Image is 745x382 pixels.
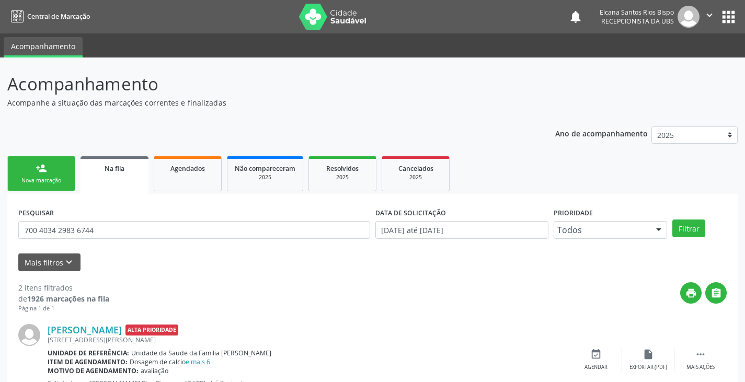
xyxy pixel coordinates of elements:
span: Dosagem de calcio [130,357,210,366]
b: Motivo de agendamento: [48,366,139,375]
div: Agendar [584,364,608,371]
button: notifications [568,9,583,24]
div: 2025 [235,173,295,181]
i:  [710,287,722,299]
p: Acompanhe a situação das marcações correntes e finalizadas [7,97,519,108]
span: Na fila [105,164,124,173]
i: event_available [590,349,602,360]
div: 2 itens filtrados [18,282,109,293]
span: Alta Prioridade [125,325,178,335]
p: Ano de acompanhamento [555,126,648,140]
span: Recepcionista da UBS [601,17,674,26]
input: Nome, CNS [18,221,370,239]
div: Mais ações [686,364,715,371]
button:  [700,6,719,28]
div: Exportar (PDF) [629,364,667,371]
img: img [678,6,700,28]
i:  [704,9,715,21]
button: Mais filtroskeyboard_arrow_down [18,253,81,272]
a: Acompanhamento [4,37,83,57]
button: Filtrar [672,219,705,237]
i: insert_drive_file [643,349,654,360]
a: Central de Marcação [7,8,90,25]
label: DATA DE SOLICITAÇÃO [375,205,446,221]
div: person_add [36,163,47,174]
p: Acompanhamento [7,71,519,97]
img: img [18,324,40,346]
span: Central de Marcação [27,12,90,21]
div: Página 1 de 1 [18,304,109,313]
div: 2025 [389,173,442,181]
b: Item de agendamento: [48,357,128,366]
div: Elcana Santos Rios Bispo [600,8,674,17]
span: Cancelados [398,164,433,173]
span: Unidade da Saude da Familia [PERSON_NAME] [131,349,271,357]
i:  [695,349,706,360]
i: keyboard_arrow_down [63,257,75,268]
div: [STREET_ADDRESS][PERSON_NAME] [48,335,570,344]
input: Selecione um intervalo [375,221,548,239]
strong: 1926 marcações na fila [27,294,109,304]
span: Todos [557,225,646,235]
button: print [680,282,702,304]
button: apps [719,8,738,26]
b: Unidade de referência: [48,349,129,357]
label: Prioridade [554,205,593,221]
div: de [18,293,109,304]
div: 2025 [316,173,369,181]
span: Não compareceram [235,164,295,173]
span: avaliação [141,366,168,375]
button:  [705,282,727,304]
a: [PERSON_NAME] [48,324,122,335]
span: Resolvidos [326,164,359,173]
i: print [685,287,697,299]
label: PESQUISAR [18,205,54,221]
a: e mais 6 [186,357,210,366]
span: Agendados [170,164,205,173]
div: Nova marcação [15,177,67,184]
